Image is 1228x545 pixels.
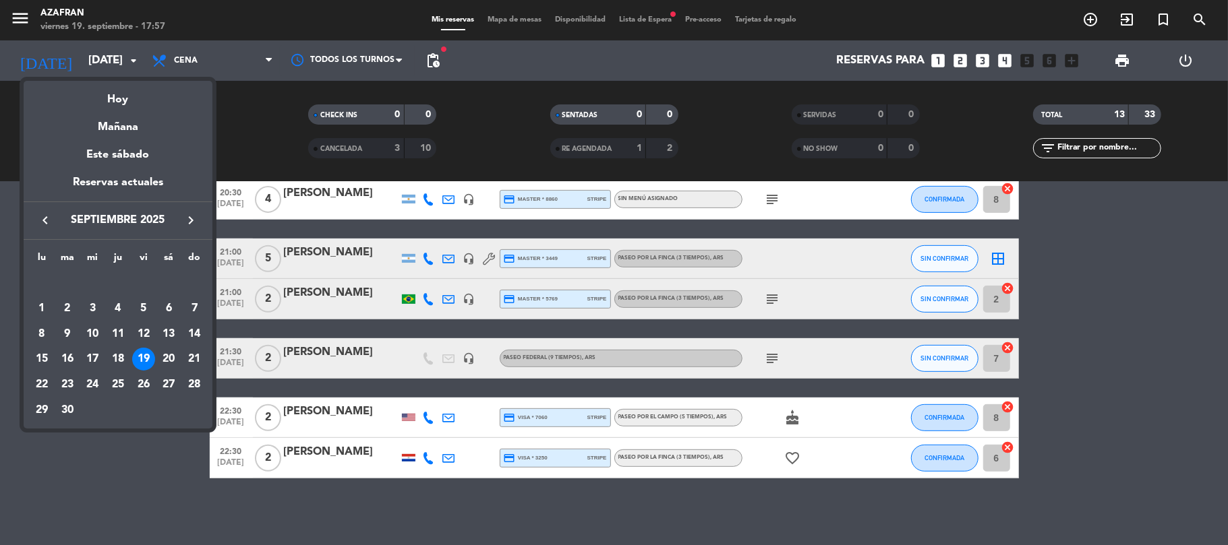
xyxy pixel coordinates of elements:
div: 15 [30,348,53,371]
th: martes [55,250,80,271]
div: 27 [157,373,180,396]
td: 25 de septiembre de 2025 [105,372,131,397]
td: 30 de septiembre de 2025 [55,397,80,423]
div: 2 [56,297,79,320]
td: 4 de septiembre de 2025 [105,296,131,321]
div: 1 [30,297,53,320]
div: 3 [81,297,104,320]
td: 5 de septiembre de 2025 [131,296,156,321]
td: 6 de septiembre de 2025 [156,296,182,321]
td: 28 de septiembre de 2025 [181,372,207,397]
td: 24 de septiembre de 2025 [80,372,105,397]
th: sábado [156,250,182,271]
td: 8 de septiembre de 2025 [29,321,55,347]
td: 18 de septiembre de 2025 [105,346,131,372]
div: 23 [56,373,79,396]
td: 29 de septiembre de 2025 [29,397,55,423]
td: 9 de septiembre de 2025 [55,321,80,347]
button: keyboard_arrow_right [179,212,203,229]
i: keyboard_arrow_right [183,212,199,228]
th: lunes [29,250,55,271]
td: 11 de septiembre de 2025 [105,321,131,347]
td: 27 de septiembre de 2025 [156,372,182,397]
th: domingo [181,250,207,271]
div: 24 [81,373,104,396]
td: 10 de septiembre de 2025 [80,321,105,347]
div: 9 [56,323,79,346]
td: 14 de septiembre de 2025 [181,321,207,347]
div: Este sábado [24,136,212,174]
div: 18 [107,348,129,371]
div: 28 [183,373,206,396]
div: 17 [81,348,104,371]
td: 19 de septiembre de 2025 [131,346,156,372]
div: 20 [157,348,180,371]
td: 7 de septiembre de 2025 [181,296,207,321]
div: 21 [183,348,206,371]
button: keyboard_arrow_left [33,212,57,229]
div: 5 [132,297,155,320]
div: 10 [81,323,104,346]
div: 13 [157,323,180,346]
td: 21 de septiembre de 2025 [181,346,207,372]
div: Mañana [24,108,212,136]
div: 19 [132,348,155,371]
td: 16 de septiembre de 2025 [55,346,80,372]
td: 1 de septiembre de 2025 [29,296,55,321]
td: 17 de septiembre de 2025 [80,346,105,372]
div: 14 [183,323,206,346]
td: 23 de septiembre de 2025 [55,372,80,397]
div: 11 [107,323,129,346]
i: keyboard_arrow_left [37,212,53,228]
div: Reservas actuales [24,174,212,201]
td: 26 de septiembre de 2025 [131,372,156,397]
td: 22 de septiembre de 2025 [29,372,55,397]
div: 29 [30,399,53,422]
td: 2 de septiembre de 2025 [55,296,80,321]
td: SEP. [29,270,207,296]
td: 20 de septiembre de 2025 [156,346,182,372]
td: 15 de septiembre de 2025 [29,346,55,372]
td: 13 de septiembre de 2025 [156,321,182,347]
div: 26 [132,373,155,396]
div: Hoy [24,81,212,108]
div: 30 [56,399,79,422]
div: 7 [183,297,206,320]
span: septiembre 2025 [57,212,179,229]
div: 12 [132,323,155,346]
div: 16 [56,348,79,371]
div: 6 [157,297,180,320]
td: 3 de septiembre de 2025 [80,296,105,321]
th: miércoles [80,250,105,271]
div: 22 [30,373,53,396]
td: 12 de septiembre de 2025 [131,321,156,347]
th: viernes [131,250,156,271]
div: 25 [107,373,129,396]
div: 4 [107,297,129,320]
div: 8 [30,323,53,346]
th: jueves [105,250,131,271]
